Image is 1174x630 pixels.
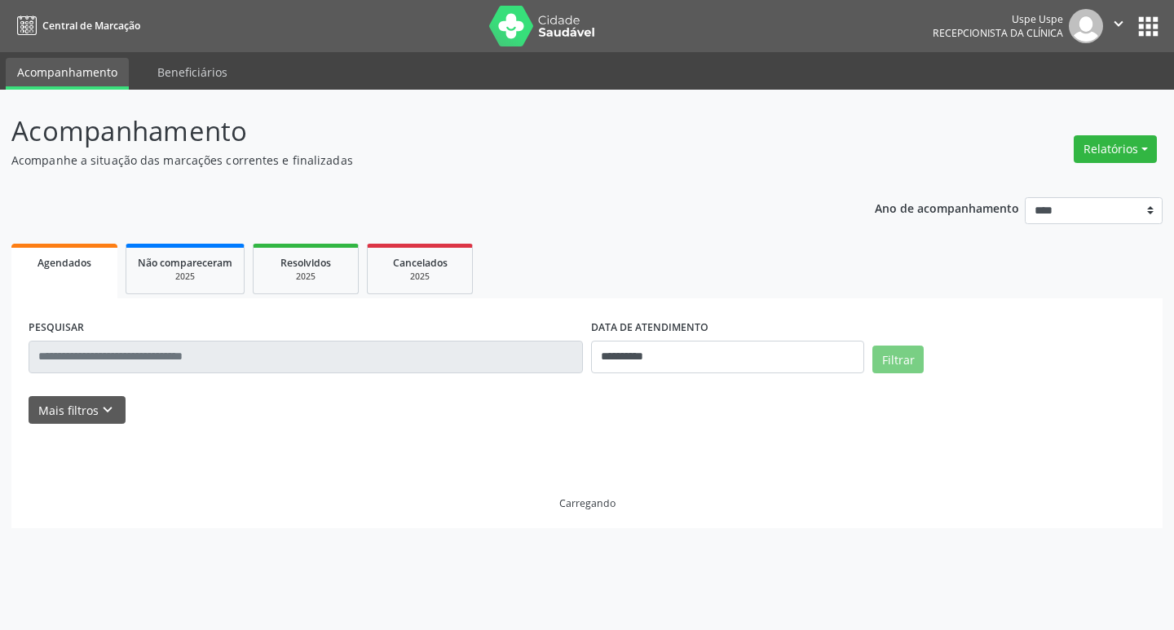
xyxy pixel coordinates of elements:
span: Central de Marcação [42,19,140,33]
span: Cancelados [393,256,448,270]
div: Uspe Uspe [933,12,1063,26]
label: DATA DE ATENDIMENTO [591,315,708,341]
div: 2025 [379,271,461,283]
p: Ano de acompanhamento [875,197,1019,218]
a: Central de Marcação [11,12,140,39]
p: Acompanhe a situação das marcações correntes e finalizadas [11,152,817,169]
a: Beneficiários [146,58,239,86]
div: 2025 [138,271,232,283]
p: Acompanhamento [11,111,817,152]
label: PESQUISAR [29,315,84,341]
i:  [1110,15,1128,33]
img: img [1069,9,1103,43]
span: Resolvidos [280,256,331,270]
span: Recepcionista da clínica [933,26,1063,40]
button: Mais filtroskeyboard_arrow_down [29,396,126,425]
button: apps [1134,12,1163,41]
div: 2025 [265,271,346,283]
span: Agendados [38,256,91,270]
a: Acompanhamento [6,58,129,90]
div: Carregando [559,496,616,510]
button: Filtrar [872,346,924,373]
button:  [1103,9,1134,43]
button: Relatórios [1074,135,1157,163]
i: keyboard_arrow_down [99,401,117,419]
span: Não compareceram [138,256,232,270]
